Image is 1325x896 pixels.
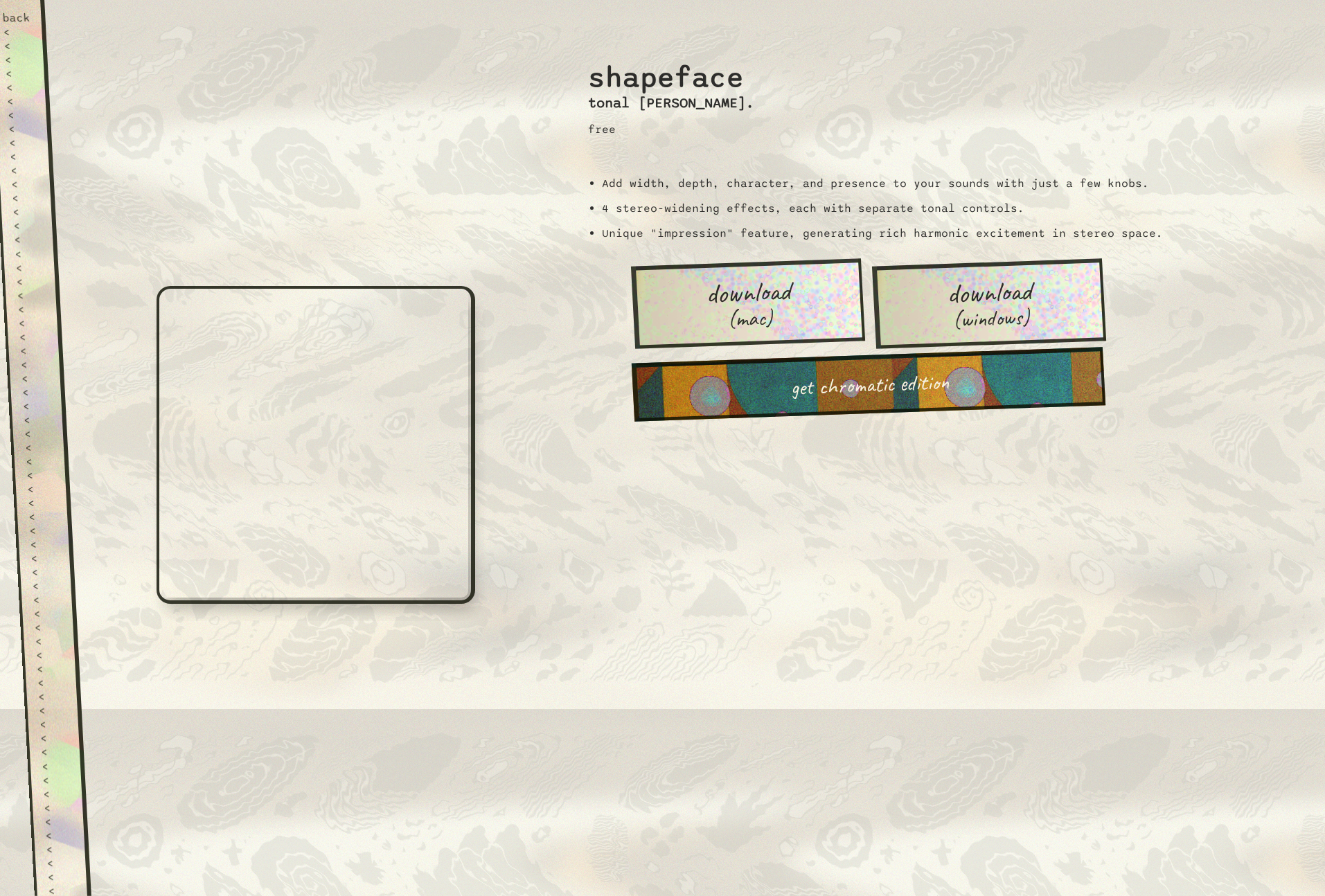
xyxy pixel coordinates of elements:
div: < [21,385,50,399]
div: < [46,856,75,870]
div: < [17,288,45,302]
div: < [24,427,52,440]
div: < [24,440,53,454]
a: download (mac) [631,258,865,348]
div: < [6,80,34,94]
li: Add width, depth, character, and presence to your sounds with just a few knobs. [602,177,1163,190]
div: < [15,247,43,260]
div: < [13,219,42,233]
span: (windows) [952,305,1030,331]
div: < [10,163,38,177]
div: < [42,773,71,787]
div: < [11,177,39,191]
div: < [22,399,51,413]
div: < [45,828,73,842]
div: < [39,731,68,745]
div: < [5,66,33,80]
div: < [4,53,33,66]
div: < [37,676,65,690]
div: < [18,316,46,330]
span: download [946,276,1032,307]
div: < [30,551,59,565]
div: back [2,11,30,25]
div: < [17,302,46,316]
div: < [38,704,66,717]
div: < [3,25,31,39]
div: < [15,260,44,274]
div: < [31,565,60,579]
div: < [20,357,48,371]
h2: shapeface [588,45,754,95]
div: < [21,371,49,385]
div: < [44,800,72,814]
div: < [28,510,57,523]
div: < [3,39,32,53]
div: < [34,620,62,634]
div: < [35,648,64,662]
div: < [8,136,37,150]
div: < [25,454,53,468]
div: < [29,523,57,537]
div: < [19,330,47,343]
div: < [46,842,74,856]
div: < [42,759,70,773]
li: 4 stereo-widening effects, each with separate tonal controls. [602,201,1163,215]
span: (mac) [727,305,773,330]
div: < [19,343,48,357]
div: < [27,482,55,496]
div: < [6,94,35,108]
li: Unique "impression" feature, generating rich harmonic excitement in stereo space. [602,226,1163,240]
p: free [588,123,754,136]
div: < [9,150,37,163]
div: < [37,690,66,704]
div: < [14,233,42,247]
div: < [43,787,71,800]
div: < [26,468,55,482]
div: < [7,108,35,122]
a: get chromatic edition [632,347,1105,422]
div: < [12,191,40,205]
span: download [705,276,791,307]
div: < [23,413,51,427]
div: < [8,122,36,136]
div: < [47,870,75,884]
div: < [16,274,44,288]
div: < [39,717,67,731]
div: < [12,205,41,219]
div: < [28,496,56,510]
h3: tonal [PERSON_NAME]. [588,95,754,111]
div: < [44,814,73,828]
div: < [30,537,58,551]
div: < [32,579,60,593]
div: < [40,745,69,759]
div: < [36,662,64,676]
a: download (windows) [872,258,1106,348]
div: < [33,593,61,607]
div: < [35,634,63,648]
iframe: shapeface [157,286,475,604]
div: < [33,607,62,620]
